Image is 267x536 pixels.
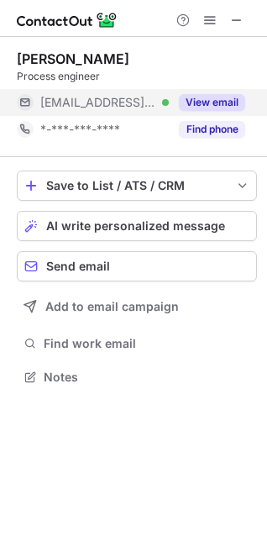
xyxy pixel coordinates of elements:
[17,171,257,201] button: save-profile-one-click
[179,121,245,138] button: Reveal Button
[17,69,257,84] div: Process engineer
[179,94,245,111] button: Reveal Button
[17,10,118,30] img: ContactOut v5.3.10
[40,95,156,110] span: [EMAIL_ADDRESS][DOMAIN_NAME]
[17,251,257,281] button: Send email
[44,336,250,351] span: Find work email
[46,260,110,273] span: Send email
[17,365,257,389] button: Notes
[17,211,257,241] button: AI write personalized message
[44,370,250,385] span: Notes
[17,332,257,355] button: Find work email
[17,292,257,322] button: Add to email campaign
[46,179,228,192] div: Save to List / ATS / CRM
[45,300,179,313] span: Add to email campaign
[46,219,225,233] span: AI write personalized message
[17,50,129,67] div: [PERSON_NAME]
